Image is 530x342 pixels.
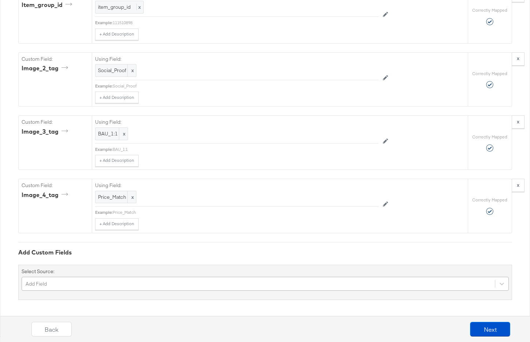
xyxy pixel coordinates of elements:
[31,322,72,337] button: Back
[517,55,519,62] strong: x
[95,83,113,89] div: Example:
[95,218,139,230] button: + Add Description
[113,209,379,215] div: Price_Match
[22,268,54,275] label: Select Source:
[472,71,507,77] label: Correctly Mapped
[98,194,134,201] span: Price_Match
[470,322,510,337] button: Next
[95,209,113,215] div: Example:
[472,7,507,13] label: Correctly Mapped
[472,134,507,140] label: Correctly Mapped
[95,20,113,26] div: Example:
[95,146,113,152] div: Example:
[127,191,136,203] span: x
[512,179,525,192] button: x
[95,29,139,40] button: + Add Description
[517,118,519,125] strong: x
[113,20,379,26] div: 111510898
[22,119,89,126] label: Custom Field:
[22,182,89,189] label: Custom Field:
[22,1,75,9] div: item_group_id
[95,56,379,63] label: Using Field:
[512,52,525,66] button: x
[22,64,71,73] div: image_2_tag
[113,146,379,152] div: BAU_1:1
[22,56,89,63] label: Custom Field:
[95,92,139,103] button: + Add Description
[22,127,71,136] div: image_3_tag
[127,64,136,77] span: x
[113,83,379,89] div: Social_Proof
[95,119,379,126] label: Using Field:
[517,182,519,188] strong: x
[22,191,71,199] div: image_4_tag
[472,197,507,203] label: Correctly Mapped
[98,67,134,74] span: Social_Proof
[26,280,47,287] div: Add Field
[136,4,141,10] span: x
[512,115,525,129] button: x
[98,4,131,10] span: item_group_id
[95,155,139,167] button: + Add Description
[95,182,379,189] label: Using Field:
[98,130,125,137] span: BAU_1:1
[18,248,512,257] div: Add Custom Fields
[119,128,128,140] span: x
